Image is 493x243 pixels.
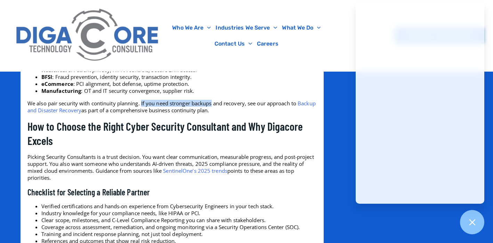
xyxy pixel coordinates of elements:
[52,73,192,80] span: : Fraud prevention, identity security, transaction integrity.
[162,167,227,174] a: SentinelOne’s 2025 trends
[163,167,227,174] span: SentinelOne’s 2025 trends
[41,210,200,217] span: Industry knowledge for your compliance needs, like HIPAA or PCI.
[41,80,73,87] b: eCommerce
[356,2,484,204] iframe: Chatgenie Messenger
[41,73,52,80] b: BFSI
[41,224,300,230] span: Coverage across assessment, remediation, and ongoing monitoring via a Security Operations Center ...
[254,36,281,52] a: Careers
[81,107,209,114] span: as part of a comprehensive business continuity plan.
[27,100,316,114] a: Backup and Disaster Recovery
[212,36,254,52] a: Contact Us
[73,80,189,87] span: : PCI alignment, bot defense, uptime protection.
[27,167,294,181] span: points to these areas as top priorities.
[41,203,274,210] span: Verified certifications and hands-on experience from Cybersecurity Engineers in your tech stack.
[167,20,326,52] nav: Menu
[213,20,280,36] a: Industries We Serve
[27,119,317,148] h2: How to Choose the Right Cyber Security Consultant and Why Digacore Excels
[27,187,317,197] h3: Checklist for Selecting a Reliable Partner
[27,100,296,107] span: We also pair security with continuity planning. If you need stronger backups and recovery, see ou...
[280,20,323,36] a: What We Do
[170,20,213,36] a: Who We Are
[27,153,314,174] span: Picking Security Consultants is a trust decision. You want clear communication, measurable progre...
[41,230,203,237] span: Training and incident response planning, not just tool deployment.
[41,217,266,224] span: Clear scope, milestones, and C-Level Compliance Reporting you can share with stakeholders.
[12,3,164,68] img: Digacore Logo
[81,87,194,94] span: : OT and IT security convergence, supplier risk.
[41,87,81,94] b: Manufacturing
